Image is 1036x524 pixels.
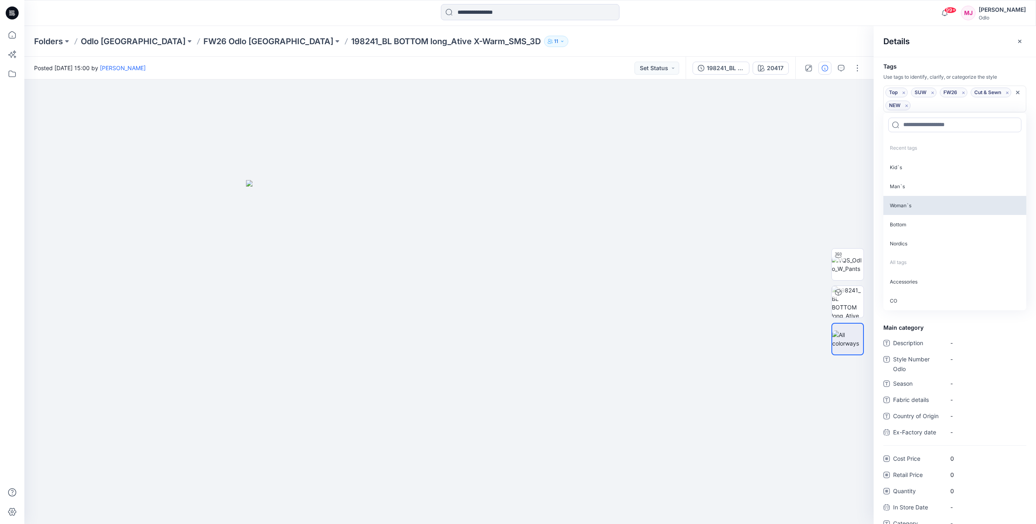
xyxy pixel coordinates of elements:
[950,454,1021,463] span: 0
[915,88,933,97] span: SUW
[1004,89,1011,96] svg: Remove tag
[979,15,1026,21] div: Odlo
[874,73,1036,81] p: Use tags to identify, clarify, or categorize the style
[767,64,783,73] div: 20417
[893,470,942,481] span: Retail Price
[928,87,938,97] div: Remove tag
[883,253,906,272] p: All tags
[100,64,146,71] a: [PERSON_NAME]
[832,286,863,318] img: 198241_BL BOTTOM long_Ative X-Warm_SMS_3D 20417
[893,354,942,374] span: Style Number Odlo
[832,256,863,273] img: VQS_Odlo_W_Pants
[883,158,1026,177] p: Kid`s
[950,339,1021,347] span: -
[950,487,1021,495] span: 0
[943,88,964,97] span: FW26
[351,36,541,47] p: 198241_BL BOTTOM long_Ative X-Warm_SMS_3D
[903,102,910,109] svg: Remove tag
[246,180,652,524] img: eyJhbGciOiJIUzI1NiIsImtpZCI6IjAiLCJzbHQiOiJzZXMiLCJ0eXAiOiJKV1QifQ.eyJkYXRhIjp7InR5cGUiOiJzdG9yYW...
[900,89,907,96] svg: Remove tag
[883,177,1026,196] p: Man`s
[950,412,1021,420] span: -
[883,272,1026,291] p: Accessories
[1014,89,1021,96] div: Remove all tags
[893,454,942,465] span: Cost Price
[889,101,907,110] span: NEW
[883,323,924,332] span: Main category
[950,355,1021,363] span: -
[893,411,942,423] span: Country of Origin
[883,291,1026,310] p: CO
[34,36,63,47] a: Folders
[81,36,186,47] a: Odlo [GEOGRAPHIC_DATA]
[707,64,744,73] div: 198241_BL BOTTOM long_Ative X-Warm_SMS_3D
[899,87,909,97] div: Remove tag
[974,88,1008,97] span: Cut & Sewn
[902,100,912,110] div: Remove tag
[929,89,936,96] svg: Remove tag
[979,5,1026,15] div: [PERSON_NAME]
[883,234,1026,253] p: Nordics
[893,427,942,439] span: Ex-Factory date
[950,395,1021,404] span: -
[1002,87,1012,97] div: Remove tag
[544,36,568,47] button: 11
[893,379,942,390] span: Season
[893,486,942,498] span: Quantity
[893,338,942,350] span: Description
[874,63,1036,70] h4: Tags
[883,37,910,46] h2: Details
[958,87,969,97] div: Remove tag
[693,62,749,75] button: 198241_BL BOTTOM long_Ative X-Warm_SMS_3D
[883,215,1026,234] p: Bottom
[832,331,863,348] img: All colorways
[203,36,333,47] a: FW26 Odlo [GEOGRAPHIC_DATA]
[554,37,558,46] p: 11
[893,395,942,406] span: Fabric details
[950,470,1021,479] span: 0
[889,88,904,97] span: Top
[893,503,942,514] span: In Store Date
[34,64,146,72] span: Posted [DATE] 15:00 by
[883,196,1026,215] p: Woman`s
[883,139,917,158] p: Recent tags
[961,6,976,20] div: MJ
[818,62,831,75] button: Details
[960,89,967,96] svg: Remove tag
[944,7,956,13] span: 99+
[950,428,1021,436] span: -
[950,503,1021,511] span: -
[950,379,1021,388] span: -
[753,62,789,75] button: 20417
